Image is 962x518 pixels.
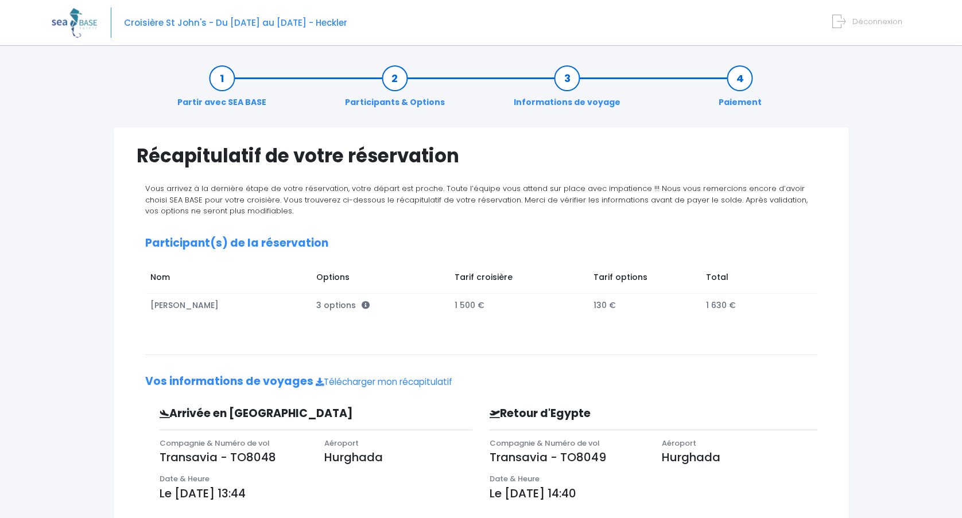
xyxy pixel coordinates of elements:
td: Nom [145,266,311,293]
span: Compagnie & Numéro de vol [490,438,600,449]
span: Compagnie & Numéro de vol [160,438,270,449]
p: Hurghada [662,449,817,466]
h3: Arrivée en [GEOGRAPHIC_DATA] [151,407,399,420]
span: Vous arrivez à la dernière étape de votre réservation, votre départ est proche. Toute l’équipe vo... [145,183,808,216]
span: Croisière St John's - Du [DATE] au [DATE] - Heckler [124,17,347,29]
a: Participants & Options [339,72,451,108]
span: Aéroport [324,438,359,449]
p: Le [DATE] 13:44 [160,485,473,502]
td: Options [311,266,449,293]
h2: Vos informations de voyages [145,375,817,388]
td: [PERSON_NAME] [145,294,311,317]
span: Aéroport [662,438,696,449]
td: 1 630 € [700,294,806,317]
h2: Participant(s) de la réservation [145,237,817,250]
h3: Retour d'Egypte [481,407,739,420]
span: 3 options [316,299,370,311]
td: Tarif options [588,266,700,293]
a: Informations de voyage [508,72,626,108]
td: Tarif croisière [449,266,588,293]
span: Déconnexion [852,16,902,27]
td: 130 € [588,294,700,317]
p: Le [DATE] 14:40 [490,485,817,502]
span: Date & Heure [160,473,210,484]
p: Transavia - TO8048 [160,449,308,466]
span: Date & Heure [490,473,540,484]
a: Partir avec SEA BASE [172,72,272,108]
td: Total [700,266,806,293]
a: Télécharger mon récapitulatif [316,376,452,388]
p: Transavia - TO8049 [490,449,645,466]
td: 1 500 € [449,294,588,317]
a: Paiement [713,72,767,108]
h1: Récapitulatif de votre réservation [137,145,826,167]
p: Hurghada [324,449,472,466]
